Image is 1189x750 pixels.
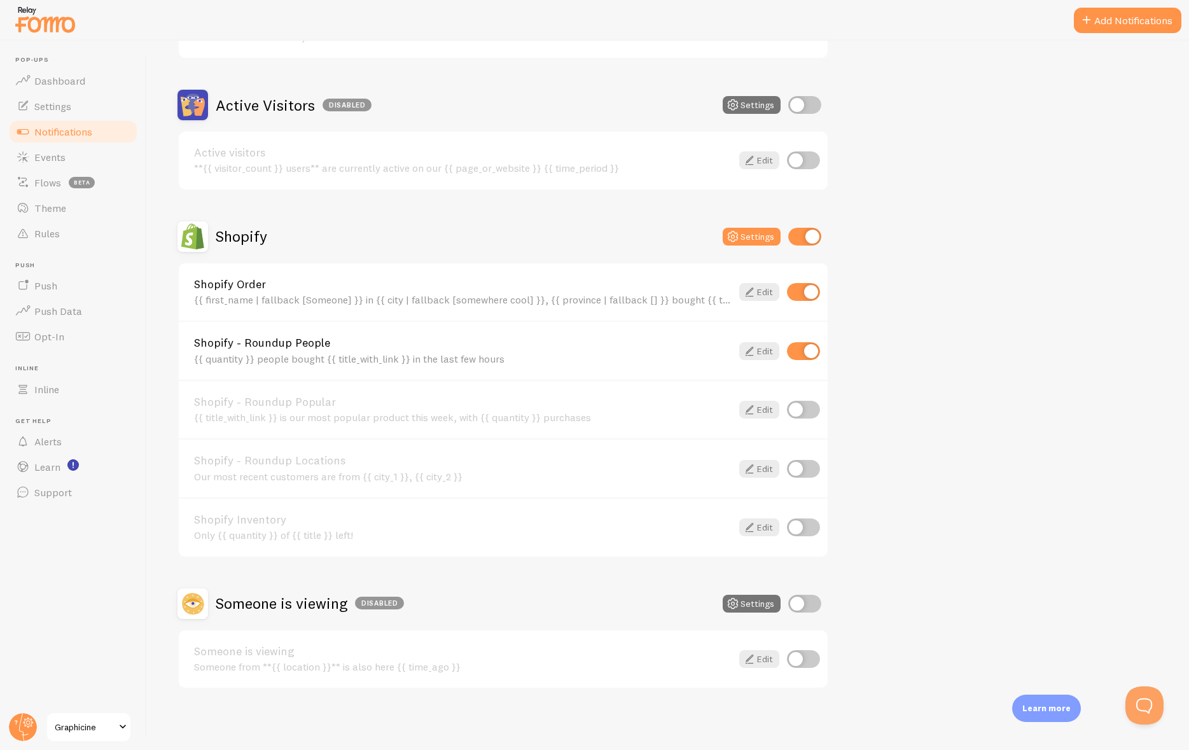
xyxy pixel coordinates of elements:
span: Dashboard [34,74,85,87]
span: Inline [15,365,139,373]
div: Learn more [1012,695,1081,722]
span: Pop-ups [15,56,139,64]
span: Learn [34,461,60,473]
a: Rules [8,221,139,246]
a: Edit [739,650,779,668]
button: Settings [723,228,781,246]
span: Push [15,261,139,270]
div: Disabled [355,597,404,609]
a: Active visitors [194,147,732,158]
iframe: Help Scout Beacon - Open [1125,686,1164,725]
a: Edit [739,518,779,536]
span: Flows [34,176,61,189]
div: Someone from **{{ location }}** is also here {{ time_ago }} [194,661,732,672]
a: Settings [8,94,139,119]
span: Inline [34,383,59,396]
a: Shopify Order [194,279,732,290]
div: Our most recent customers are from {{ city_1 }}, {{ city_2 }} [194,471,732,482]
button: Settings [723,595,781,613]
span: Graphicine [55,719,115,735]
a: Inline [8,377,139,402]
a: Someone is viewing [194,646,732,657]
a: Opt-In [8,324,139,349]
a: Shopify Inventory [194,514,732,525]
a: Alerts [8,429,139,454]
a: Support [8,480,139,505]
a: Theme [8,195,139,221]
span: Push Data [34,305,82,317]
a: Edit [739,283,779,301]
div: Only {{ quantity }} of {{ title }} left! [194,529,732,541]
span: Theme [34,202,66,214]
a: Learn [8,454,139,480]
img: fomo-relay-logo-orange.svg [13,3,77,36]
img: Shopify [177,221,208,252]
a: Edit [739,342,779,360]
a: Graphicine [46,712,132,742]
div: {{ title_with_link }} is our most popular product this week, with {{ quantity }} purchases [194,412,732,423]
h2: Active Visitors [216,95,372,115]
a: Push Data [8,298,139,324]
a: Shopify - Roundup People [194,337,732,349]
img: Someone is viewing [177,588,208,619]
span: Notifications [34,125,92,138]
span: beta [69,177,95,188]
div: Disabled [323,99,372,111]
a: Edit [739,401,779,419]
span: Support [34,486,72,499]
h2: Shopify [216,226,267,246]
div: {{ first_name | fallback [Someone] }} in {{ city | fallback [somewhere cool] }}, {{ province | fa... [194,294,732,305]
span: Events [34,151,66,163]
span: Rules [34,227,60,240]
a: Dashboard [8,68,139,94]
p: Learn more [1022,702,1071,714]
img: Active Visitors [177,90,208,120]
button: Settings [723,96,781,114]
a: Push [8,273,139,298]
a: Shopify - Roundup Popular [194,396,732,408]
a: Shopify - Roundup Locations [194,455,732,466]
a: Events [8,144,139,170]
h2: Someone is viewing [216,594,404,613]
span: Push [34,279,57,292]
a: Notifications [8,119,139,144]
a: Edit [739,460,779,478]
span: Alerts [34,435,62,448]
div: **{{ visitor_count }} users** are currently active on our {{ page_or_website }} {{ time_period }} [194,162,732,174]
a: Edit [739,151,779,169]
svg: <p>Watch New Feature Tutorials!</p> [67,459,79,471]
a: Flows beta [8,170,139,195]
span: Get Help [15,417,139,426]
span: Opt-In [34,330,64,343]
div: {{ quantity }} people bought {{ title_with_link }} in the last few hours [194,353,732,365]
span: Settings [34,100,71,113]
